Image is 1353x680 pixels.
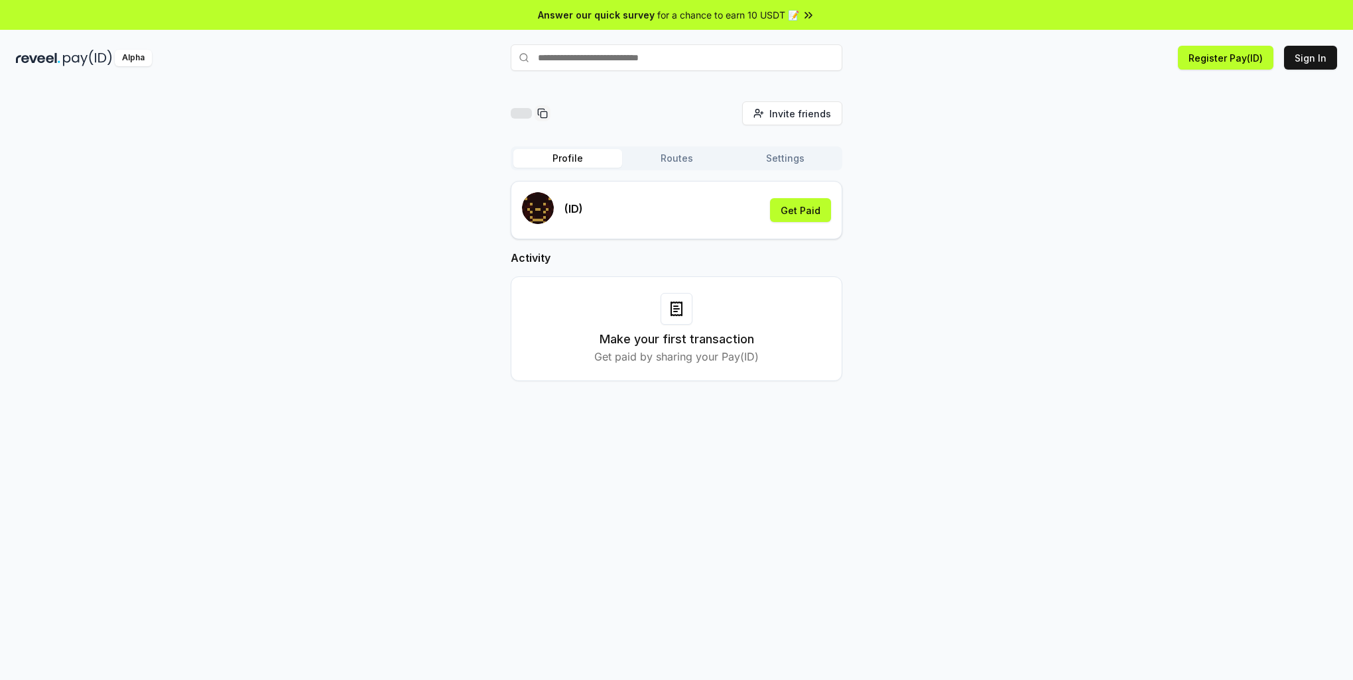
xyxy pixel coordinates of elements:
p: Get paid by sharing your Pay(ID) [594,349,759,365]
span: for a chance to earn 10 USDT 📝 [657,8,799,22]
span: Answer our quick survey [538,8,655,22]
h3: Make your first transaction [600,330,754,349]
button: Settings [731,149,840,168]
h2: Activity [511,250,842,266]
div: Alpha [115,50,152,66]
button: Profile [513,149,622,168]
p: (ID) [564,201,583,217]
button: Get Paid [770,198,831,222]
button: Invite friends [742,101,842,125]
button: Sign In [1284,46,1337,70]
img: pay_id [63,50,112,66]
span: Invite friends [769,107,831,121]
img: reveel_dark [16,50,60,66]
button: Register Pay(ID) [1178,46,1273,70]
button: Routes [622,149,731,168]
